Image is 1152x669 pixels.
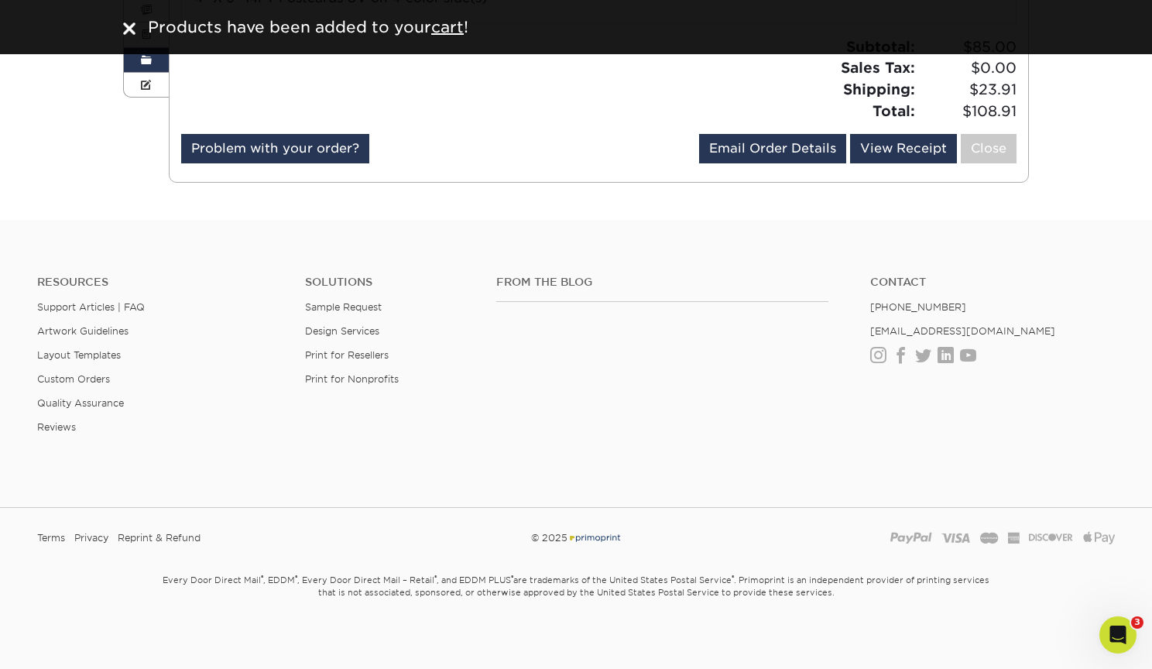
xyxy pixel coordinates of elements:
[511,574,513,582] sup: ®
[37,325,129,337] a: Artwork Guidelines
[305,276,473,289] h4: Solutions
[1099,616,1137,654] iframe: Intercom live chat
[434,574,437,582] sup: ®
[118,527,201,550] a: Reprint & Refund
[841,59,915,76] strong: Sales Tax:
[1131,616,1143,629] span: 3
[920,79,1017,101] span: $23.91
[261,574,263,582] sup: ®
[431,18,464,36] u: cart
[37,397,124,409] a: Quality Assurance
[123,22,135,35] img: close
[37,421,76,433] a: Reviews
[148,18,468,36] span: Products have been added to your !
[870,301,966,313] a: [PHONE_NUMBER]
[850,134,957,163] a: View Receipt
[123,568,1029,636] small: Every Door Direct Mail , EDDM , Every Door Direct Mail – Retail , and EDDM PLUS are trademarks of...
[846,38,915,55] strong: Subtotal:
[305,349,389,361] a: Print for Resellers
[961,134,1017,163] a: Close
[37,527,65,550] a: Terms
[305,325,379,337] a: Design Services
[732,574,734,582] sup: ®
[37,276,282,289] h4: Resources
[873,102,915,119] strong: Total:
[393,527,759,550] div: © 2025
[870,276,1115,289] a: Contact
[305,301,382,313] a: Sample Request
[37,301,145,313] a: Support Articles | FAQ
[920,57,1017,79] span: $0.00
[37,349,121,361] a: Layout Templates
[181,134,369,163] a: Problem with your order?
[295,574,297,582] sup: ®
[37,373,110,385] a: Custom Orders
[843,81,915,98] strong: Shipping:
[920,101,1017,122] span: $108.91
[567,532,622,544] img: Primoprint
[870,325,1055,337] a: [EMAIL_ADDRESS][DOMAIN_NAME]
[74,527,108,550] a: Privacy
[496,276,829,289] h4: From the Blog
[699,134,846,163] a: Email Order Details
[305,373,399,385] a: Print for Nonprofits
